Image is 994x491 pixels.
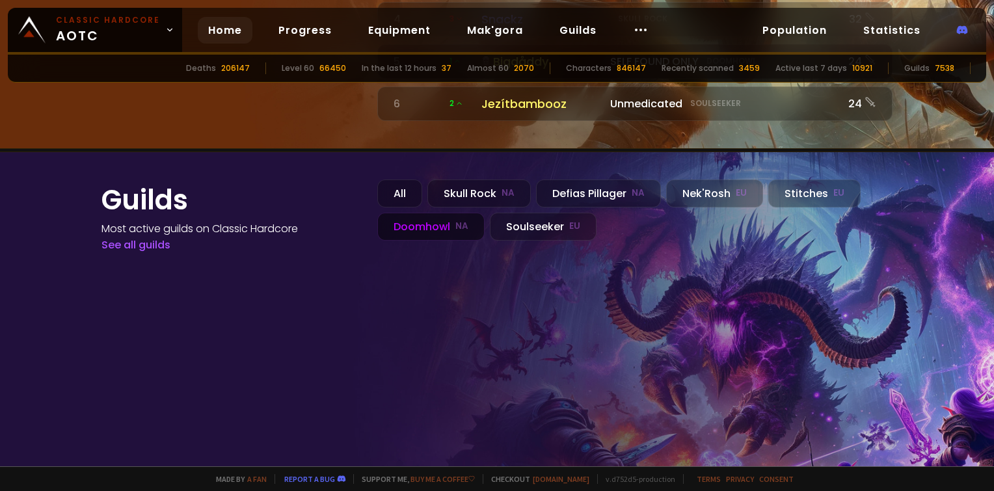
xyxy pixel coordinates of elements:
div: Level 60 [282,62,314,74]
h1: Guilds [101,179,362,220]
div: 37 [442,62,451,74]
small: EU [569,220,580,233]
a: Progress [268,17,342,44]
a: Statistics [853,17,931,44]
div: Characters [566,62,611,74]
div: 10921 [852,62,872,74]
div: 846147 [617,62,646,74]
a: a fan [247,474,267,484]
a: See all guilds [101,237,170,252]
small: NA [632,187,645,200]
div: All [377,179,422,207]
a: 4 3 SnackzSkull Rock32 [377,2,893,36]
span: 2 [450,98,463,109]
div: Unmedicated [610,96,835,112]
div: Deaths [186,62,216,74]
span: Support me, [353,474,475,484]
h4: Most active guilds on Classic Hardcore [101,220,362,237]
div: 66450 [319,62,346,74]
small: Classic Hardcore [56,14,160,26]
a: Buy me a coffee [410,474,475,484]
a: Report a bug [284,474,335,484]
a: Privacy [726,474,754,484]
a: 6 2JezítbamboozUnmedicatedSoulseeker24 [377,86,893,121]
div: In the last 12 hours [362,62,437,74]
small: NA [502,187,515,200]
div: Active last 7 days [775,62,847,74]
div: Skull Rock [427,179,531,207]
div: Nek'Rosh [666,179,763,207]
div: Guilds [904,62,930,74]
small: EU [736,187,747,200]
div: Soulseeker [490,213,597,241]
div: 206147 [221,62,250,74]
span: AOTC [56,14,160,46]
div: Defias Pillager [536,179,661,207]
a: Guilds [549,17,607,44]
div: Jezítbambooz [481,95,602,113]
a: Consent [759,474,794,484]
div: 3459 [739,62,760,74]
a: Home [198,17,252,44]
div: Doomhowl [377,213,485,241]
a: [DOMAIN_NAME] [533,474,589,484]
span: Checkout [483,474,589,484]
small: Soulseeker [690,98,741,109]
div: 6 [394,96,442,112]
div: Stitches [768,179,861,207]
span: v. d752d5 - production [597,474,675,484]
small: NA [455,220,468,233]
a: Terms [697,474,721,484]
a: Classic HardcoreAOTC [8,8,182,52]
div: 7538 [935,62,954,74]
div: Recently scanned [662,62,734,74]
a: Population [752,17,837,44]
div: Almost 60 [467,62,509,74]
a: Mak'gora [457,17,533,44]
a: Equipment [358,17,441,44]
div: 24 [842,96,876,112]
span: Made by [208,474,267,484]
small: EU [833,187,844,200]
div: 2070 [514,62,534,74]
